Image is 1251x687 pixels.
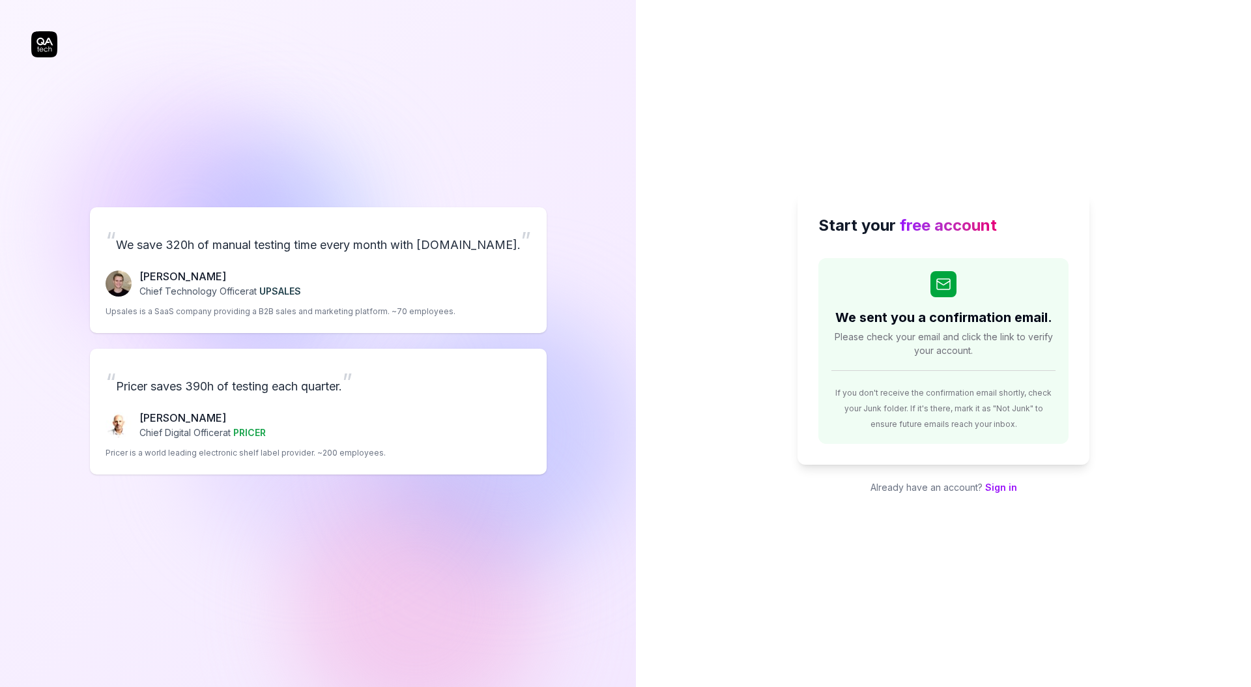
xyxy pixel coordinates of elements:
p: Chief Digital Officer at [139,426,266,439]
span: PRICER [233,427,266,438]
img: Chris Chalkitis [106,412,132,438]
p: Already have an account? [798,480,1089,494]
p: Pricer saves 390h of testing each quarter. [106,364,531,400]
h2: Start your [818,214,1069,237]
p: [PERSON_NAME] [139,269,301,284]
h2: We sent you a confirmation email. [835,308,1052,327]
a: “Pricer saves 390h of testing each quarter.”Chris Chalkitis[PERSON_NAME]Chief Digital Officerat P... [90,349,547,475]
span: “ [106,226,116,255]
span: Please check your email and click the link to verify your account. [831,330,1056,357]
span: “ [106,368,116,396]
p: Pricer is a world leading electronic shelf label provider. ~200 employees. [106,447,386,459]
p: Chief Technology Officer at [139,284,301,298]
span: ” [342,368,352,396]
p: [PERSON_NAME] [139,410,266,426]
a: “We save 320h of manual testing time every month with [DOMAIN_NAME].”Fredrik Seidl[PERSON_NAME]Ch... [90,207,547,333]
span: If you don't receive the confirmation email shortly, check your Junk folder. If it's there, mark ... [835,388,1052,429]
span: UPSALES [259,285,301,297]
span: ” [521,226,531,255]
span: free account [900,216,997,235]
p: We save 320h of manual testing time every month with [DOMAIN_NAME]. [106,223,531,258]
img: Fredrik Seidl [106,270,132,297]
p: Upsales is a SaaS company providing a B2B sales and marketing platform. ~70 employees. [106,306,455,317]
a: Sign in [985,482,1017,493]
